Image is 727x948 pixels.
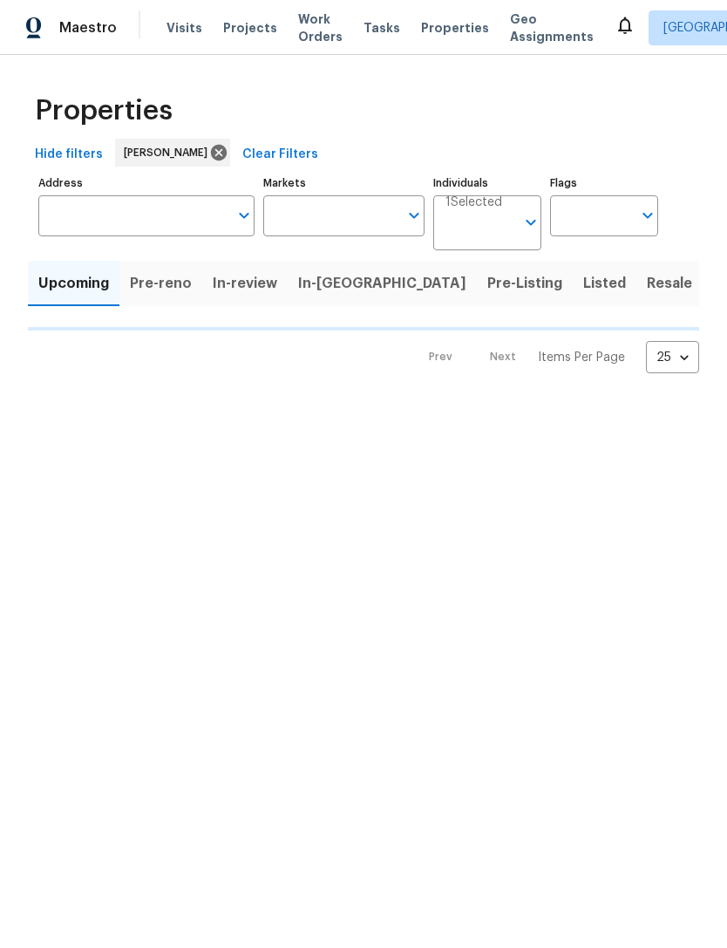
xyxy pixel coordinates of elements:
[38,178,255,188] label: Address
[263,178,425,188] label: Markets
[421,19,489,37] span: Properties
[242,144,318,166] span: Clear Filters
[38,271,109,296] span: Upcoming
[130,271,192,296] span: Pre-reno
[223,19,277,37] span: Projects
[28,139,110,171] button: Hide filters
[646,335,699,380] div: 25
[35,102,173,119] span: Properties
[298,271,466,296] span: In-[GEOGRAPHIC_DATA]
[115,139,230,167] div: [PERSON_NAME]
[412,341,699,373] nav: Pagination Navigation
[445,195,502,210] span: 1 Selected
[402,203,426,228] button: Open
[487,271,562,296] span: Pre-Listing
[235,139,325,171] button: Clear Filters
[433,178,541,188] label: Individuals
[298,10,343,45] span: Work Orders
[124,144,214,161] span: [PERSON_NAME]
[213,271,277,296] span: In-review
[550,178,658,188] label: Flags
[232,203,256,228] button: Open
[363,22,400,34] span: Tasks
[510,10,594,45] span: Geo Assignments
[59,19,117,37] span: Maestro
[583,271,626,296] span: Listed
[635,203,660,228] button: Open
[35,144,103,166] span: Hide filters
[166,19,202,37] span: Visits
[647,271,692,296] span: Resale
[538,349,625,366] p: Items Per Page
[519,210,543,235] button: Open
